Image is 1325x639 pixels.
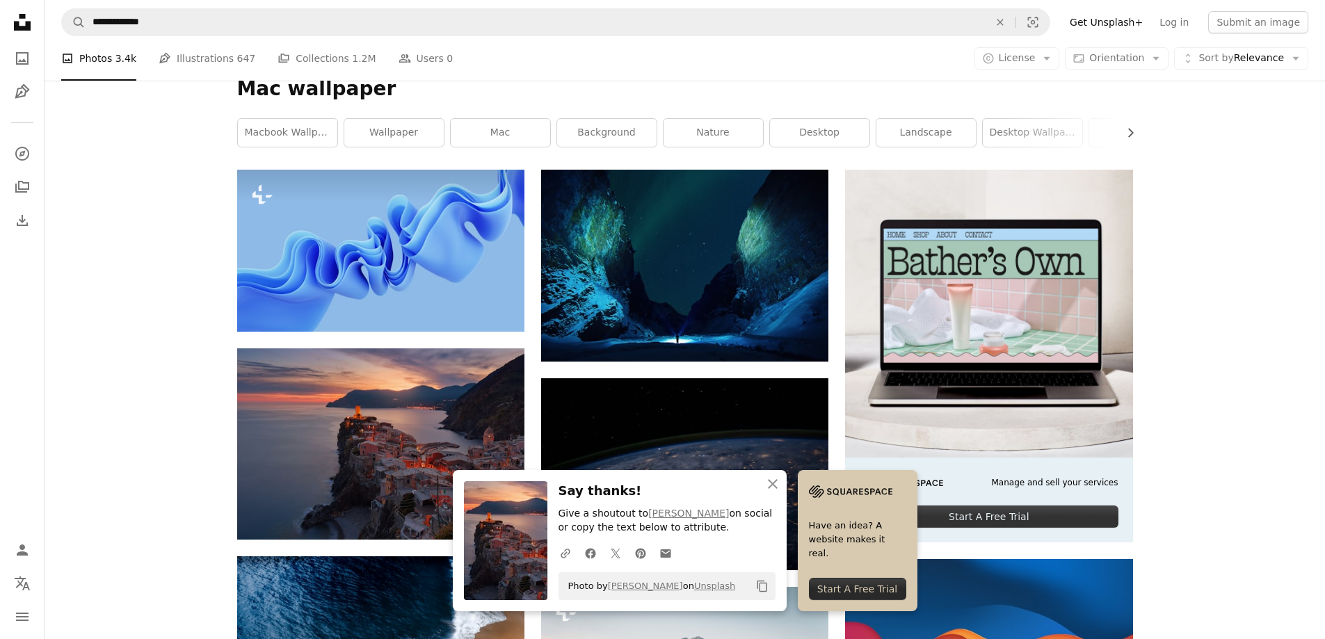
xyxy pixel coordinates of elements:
a: aerial view of village on mountain cliff during orange sunset [237,437,524,450]
img: file-1705255347840-230a6ab5bca9image [809,481,892,502]
button: Search Unsplash [62,9,86,35]
a: nature [664,119,763,147]
img: file-1707883121023-8e3502977149image [845,170,1132,457]
span: 647 [237,51,256,66]
img: photo of outer space [541,378,828,569]
a: outdoor [1089,119,1189,147]
button: Visual search [1016,9,1050,35]
a: Share on Facebook [578,539,603,567]
div: Start A Free Trial [860,505,1118,528]
a: [PERSON_NAME] [608,581,683,591]
span: Orientation [1089,52,1144,63]
a: Share on Pinterest [628,539,653,567]
a: Have an idea? A website makes it real.Start A Free Trial [798,470,917,611]
button: License [974,47,1060,70]
a: northern lights [541,259,828,272]
span: License [999,52,1036,63]
span: Relevance [1198,51,1284,65]
button: Submit an image [1208,11,1308,33]
a: mac [451,119,550,147]
a: [PERSON_NAME] [648,508,729,519]
button: Orientation [1065,47,1169,70]
span: 0 [447,51,453,66]
a: desktop wallpaper [983,119,1082,147]
span: Have an idea? A website makes it real. [809,519,906,560]
a: Manage and sell your servicesStart A Free Trial [845,170,1132,542]
button: Clear [985,9,1015,35]
span: Sort by [1198,52,1233,63]
a: wallpaper [344,119,444,147]
a: Photos [8,45,36,72]
span: Photo by on [561,575,736,597]
div: Start A Free Trial [809,578,906,600]
a: Users 0 [399,36,453,81]
h1: Mac wallpaper [237,76,1133,102]
a: desktop [770,119,869,147]
a: Share on Twitter [603,539,628,567]
a: macbook wallpaper [238,119,337,147]
button: scroll list to the right [1118,119,1133,147]
span: 1.2M [352,51,376,66]
img: 3d render, abstract modern blue background, folded ribbons macro, fashion wallpaper with wavy lay... [237,170,524,331]
button: Copy to clipboard [750,574,774,598]
a: Explore [8,140,36,168]
span: Manage and sell your services [991,477,1118,489]
a: Home — Unsplash [8,8,36,39]
a: landscape [876,119,976,147]
img: aerial view of village on mountain cliff during orange sunset [237,348,524,540]
a: Collections 1.2M [278,36,376,81]
a: Share over email [653,539,678,567]
h3: Say thanks! [559,481,776,501]
a: photo of outer space [541,468,828,480]
button: Language [8,569,36,597]
a: Illustrations 647 [159,36,255,81]
a: Download History [8,207,36,234]
a: 3d render, abstract modern blue background, folded ribbons macro, fashion wallpaper with wavy lay... [237,244,524,257]
a: Unsplash [694,581,735,591]
img: northern lights [541,170,828,362]
a: Illustrations [8,78,36,106]
form: Find visuals sitewide [61,8,1050,36]
a: background [557,119,657,147]
a: Get Unsplash+ [1061,11,1151,33]
p: Give a shoutout to on social or copy the text below to attribute. [559,507,776,535]
a: Log in [1151,11,1197,33]
button: Sort byRelevance [1174,47,1308,70]
a: Collections [8,173,36,201]
button: Menu [8,603,36,631]
a: Log in / Sign up [8,536,36,564]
